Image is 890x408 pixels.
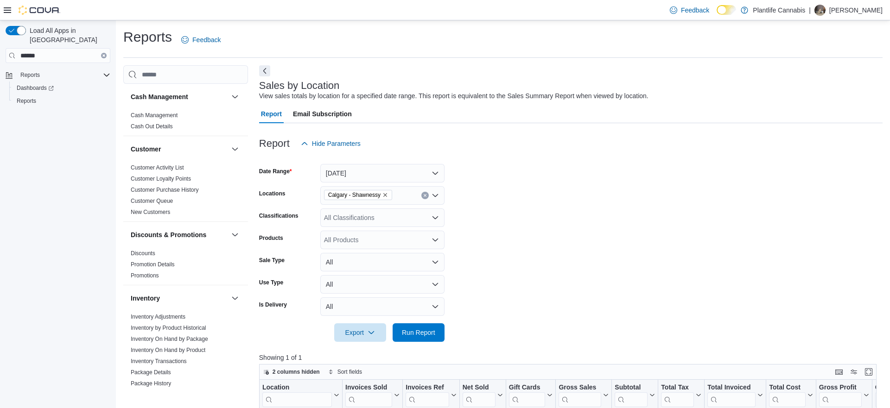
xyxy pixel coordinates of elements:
[131,272,159,279] a: Promotions
[131,123,173,130] a: Cash Out Details
[6,65,110,132] nav: Complex example
[615,383,648,392] div: Subtotal
[559,383,609,407] button: Gross Sales
[259,190,286,197] label: Locations
[312,139,361,148] span: Hide Parameters
[131,92,188,101] h3: Cash Management
[131,198,173,204] a: Customer Queue
[192,35,221,44] span: Feedback
[432,236,439,244] button: Open list of options
[131,144,161,154] h3: Customer
[131,164,184,171] a: Customer Activity List
[259,234,283,242] label: Products
[717,5,736,15] input: Dark Mode
[131,250,155,257] a: Discounts
[131,144,228,154] button: Customer
[829,5,883,16] p: [PERSON_NAME]
[131,164,184,171] span: Customer Activity List
[463,383,496,407] div: Net Sold
[509,383,553,407] button: Gift Cards
[393,323,445,342] button: Run Report
[259,279,283,286] label: Use Type
[131,92,228,101] button: Cash Management
[131,186,199,194] span: Customer Purchase History
[559,383,601,392] div: Gross Sales
[509,383,546,392] div: Gift Cards
[334,323,386,342] button: Export
[833,366,845,377] button: Keyboard shortcuts
[26,26,110,44] span: Load All Apps in [GEOGRAPHIC_DATA]
[229,91,241,102] button: Cash Management
[131,261,175,268] a: Promotion Details
[863,366,874,377] button: Enter fullscreen
[131,230,228,239] button: Discounts & Promotions
[262,383,332,392] div: Location
[131,175,191,182] span: Customer Loyalty Points
[809,5,811,16] p: |
[13,95,110,107] span: Reports
[13,95,40,107] a: Reports
[421,192,429,199] button: Clear input
[131,294,228,303] button: Inventory
[131,380,171,387] a: Package History
[131,208,170,216] span: New Customers
[814,5,826,16] div: Alisa Belleville
[9,94,114,107] button: Reports
[661,383,694,407] div: Total Tax
[320,164,445,182] button: [DATE]
[259,138,290,149] h3: Report
[402,328,435,337] span: Run Report
[101,53,107,58] button: Clear input
[123,162,248,221] div: Customer
[661,383,694,392] div: Total Tax
[406,383,456,407] button: Invoices Ref
[131,314,185,320] a: Inventory Adjustments
[259,168,292,175] label: Date Range
[123,248,248,285] div: Discounts & Promotions
[345,383,392,392] div: Invoices Sold
[819,383,869,407] button: Gross Profit
[463,383,496,392] div: Net Sold
[13,82,110,94] span: Dashboards
[259,257,285,264] label: Sale Type
[131,358,187,364] a: Inventory Transactions
[259,80,340,91] h3: Sales by Location
[707,383,756,392] div: Total Invoiced
[273,368,320,376] span: 2 columns hidden
[463,383,503,407] button: Net Sold
[293,105,352,123] span: Email Subscription
[131,335,208,343] span: Inventory On Hand by Package
[432,214,439,221] button: Open list of options
[131,380,171,387] span: Package History
[345,383,392,407] div: Invoices Sold
[406,383,449,407] div: Invoices Ref
[131,294,160,303] h3: Inventory
[260,366,324,377] button: 2 columns hidden
[769,383,813,407] button: Total Cost
[324,366,366,377] button: Sort fields
[259,301,287,308] label: Is Delivery
[509,383,546,407] div: Gift Card Sales
[559,383,601,407] div: Gross Sales
[13,82,57,94] a: Dashboards
[131,112,178,119] a: Cash Management
[17,69,110,81] span: Reports
[261,105,282,123] span: Report
[20,71,40,79] span: Reports
[229,293,241,304] button: Inventory
[131,325,206,331] a: Inventory by Product Historical
[131,230,206,239] h3: Discounts & Promotions
[328,190,381,200] span: Calgary - Shawnessy
[297,134,364,153] button: Hide Parameters
[340,323,381,342] span: Export
[131,347,205,353] a: Inventory On Hand by Product
[681,6,709,15] span: Feedback
[259,91,648,101] div: View sales totals by location for a specified date range. This report is equivalent to the Sales ...
[229,144,241,155] button: Customer
[17,84,54,92] span: Dashboards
